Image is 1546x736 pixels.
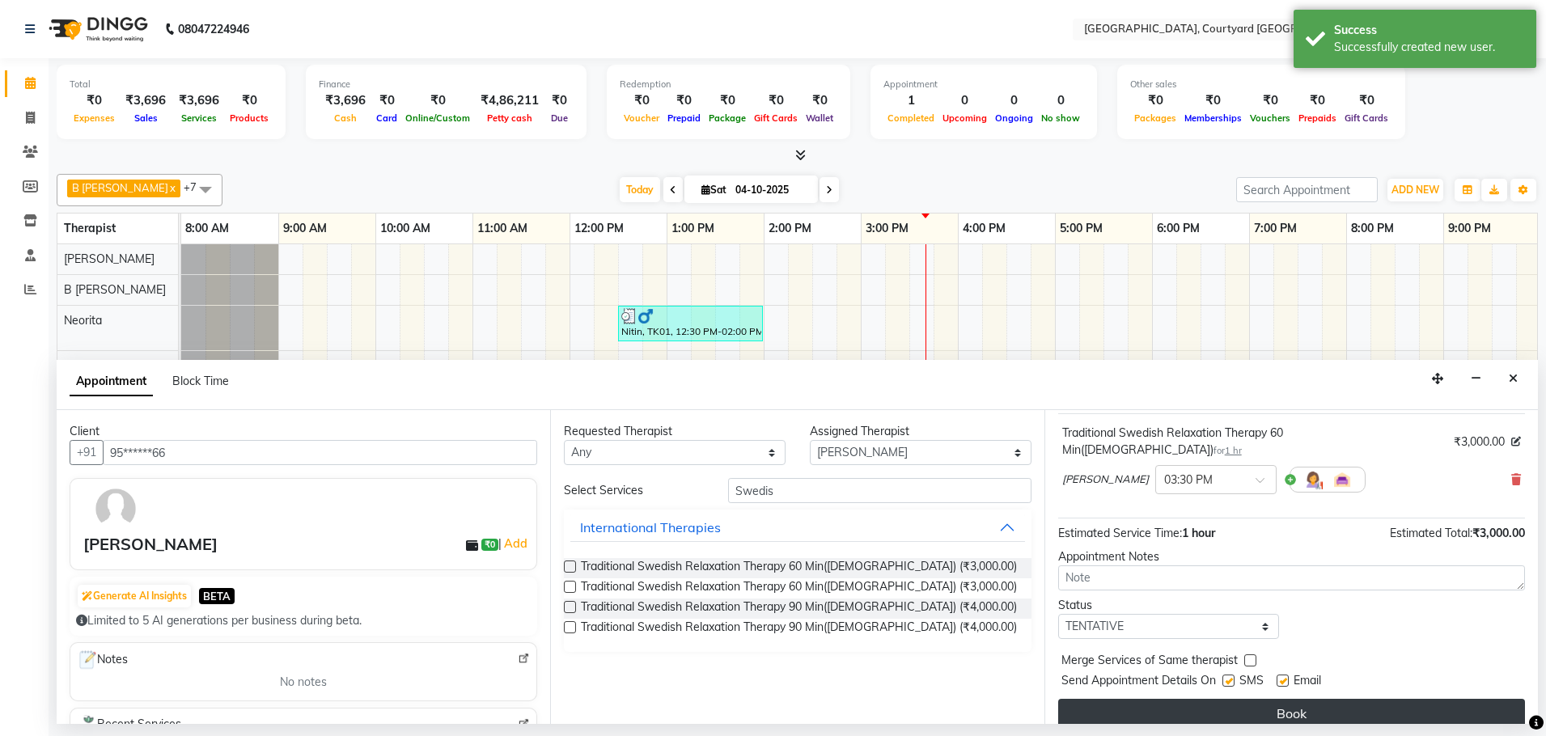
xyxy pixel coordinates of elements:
div: ₹0 [1341,91,1392,110]
span: Traditional Swedish Relaxation Therapy 90 Min([DEMOGRAPHIC_DATA]) (₹4,000.00) [581,619,1017,639]
span: Therapist [64,221,116,235]
a: 4:00 PM [959,217,1010,240]
span: [PERSON_NAME] [1062,472,1149,488]
input: Search Appointment [1236,177,1378,202]
span: BETA [199,588,235,603]
span: Traditional Swedish Relaxation Therapy 90 Min([DEMOGRAPHIC_DATA]) (₹4,000.00) [581,599,1017,619]
div: ₹0 [802,91,837,110]
div: ₹0 [545,91,574,110]
span: ₹3,000.00 [1472,526,1525,540]
div: Traditional Swedish Relaxation Therapy 60 Min([DEMOGRAPHIC_DATA]) [1062,425,1447,459]
span: Package [705,112,750,124]
div: ₹0 [620,91,663,110]
span: Online/Custom [401,112,474,124]
div: ₹0 [1130,91,1180,110]
a: 8:00 PM [1347,217,1398,240]
img: avatar [92,485,139,532]
span: Products [226,112,273,124]
button: Book [1058,699,1525,728]
span: Appointment [70,367,153,396]
span: Block Time [172,374,229,388]
span: Traditional Swedish Relaxation Therapy 60 Min([DEMOGRAPHIC_DATA]) (₹3,000.00) [581,578,1017,599]
div: ₹0 [705,91,750,110]
div: Other sales [1130,78,1392,91]
img: Hairdresser.png [1303,470,1323,489]
span: SMS [1239,672,1264,692]
b: 08047224946 [178,6,249,52]
div: Successfully created new user. [1334,39,1524,56]
a: 5:00 PM [1056,217,1107,240]
span: Notes [77,649,128,670]
div: 0 [991,91,1037,110]
div: ₹3,696 [172,91,226,110]
div: Nitin, TK01, 12:30 PM-02:00 PM, Sensory Rejuvene Aromatherapy 90 Min([DEMOGRAPHIC_DATA]) [620,308,761,339]
div: ₹0 [401,91,474,110]
span: Completed [883,112,938,124]
div: International Therapies [580,518,721,537]
i: Edit price [1511,437,1521,446]
div: Limited to 5 AI generations per business during beta. [76,612,531,629]
div: Status [1058,597,1280,614]
div: Select Services [552,482,715,499]
span: Due [547,112,572,124]
img: logo [41,6,152,52]
span: Petty cash [483,112,536,124]
div: 0 [938,91,991,110]
span: ₹0 [481,539,498,552]
div: Appointment [883,78,1084,91]
span: Estimated Total: [1390,526,1472,540]
button: ADD NEW [1387,179,1443,201]
a: 1:00 PM [667,217,718,240]
input: 2025-10-04 [731,178,811,202]
span: Sales [130,112,162,124]
button: Close [1502,366,1525,391]
div: 0 [1037,91,1084,110]
div: ₹0 [1246,91,1294,110]
span: Memberships [1180,112,1246,124]
img: Interior.png [1332,470,1352,489]
input: Search by service name [728,478,1031,503]
span: Estimated Service Time: [1058,526,1182,540]
span: Recent Services [77,715,181,734]
div: ₹3,696 [119,91,172,110]
span: +7 [184,180,209,193]
span: Vouchers [1246,112,1294,124]
span: B [PERSON_NAME] [64,282,166,297]
div: ₹0 [226,91,273,110]
span: Expenses [70,112,119,124]
span: Merge Services of Same therapist [1061,652,1238,672]
div: Finance [319,78,574,91]
div: Client [70,423,537,440]
a: 3:00 PM [862,217,913,240]
div: [PERSON_NAME] [83,532,218,556]
a: 12:00 PM [570,217,628,240]
span: Upcoming [938,112,991,124]
button: +91 [70,440,104,465]
a: 7:00 PM [1250,217,1301,240]
div: ₹3,696 [319,91,372,110]
div: Appointment Notes [1058,548,1525,565]
span: Cash [330,112,361,124]
div: ₹0 [750,91,802,110]
a: 8:00 AM [181,217,233,240]
span: Neorita [64,313,102,328]
div: Total [70,78,273,91]
span: ₹3,000.00 [1454,434,1505,450]
span: B [PERSON_NAME] [72,181,168,194]
span: No notes [280,674,327,691]
a: 10:00 AM [376,217,434,240]
span: Today [620,177,660,202]
a: 2:00 PM [765,217,815,240]
a: x [168,181,176,194]
span: 1 hour [1182,526,1215,540]
a: 6:00 PM [1153,217,1204,240]
div: ₹0 [1180,91,1246,110]
span: Prepaid [663,112,705,124]
div: ₹0 [372,91,401,110]
div: ₹4,86,211 [474,91,545,110]
button: Generate AI Insights [78,585,191,607]
span: No show [1037,112,1084,124]
span: Services [177,112,221,124]
span: Traditional Swedish Relaxation Therapy 60 Min([DEMOGRAPHIC_DATA]) (₹3,000.00) [581,558,1017,578]
span: Sat [697,184,731,196]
